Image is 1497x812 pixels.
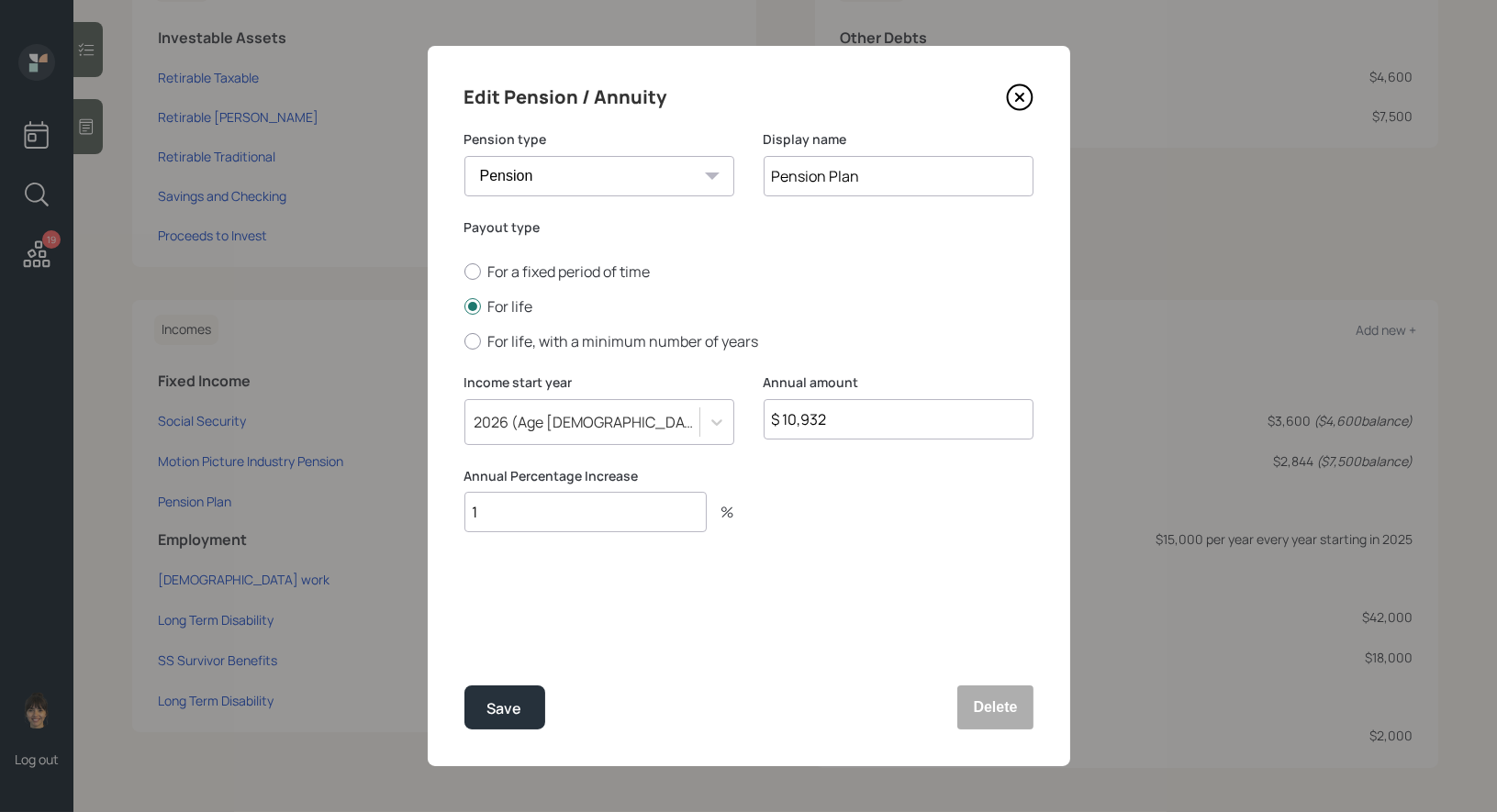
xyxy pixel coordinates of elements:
label: Annual amount [764,373,1033,392]
label: Display name [764,130,1033,149]
div: % [707,505,734,519]
div: Save [487,696,522,721]
h4: Edit Pension / Annuity [464,83,667,112]
button: Delete [957,685,1033,729]
button: Save [464,685,545,729]
label: For a fixed period of time [464,261,1033,282]
label: Income start year [464,373,734,392]
label: For life, with a minimum number of years [464,331,1033,351]
label: Pension type [464,130,734,149]
label: Payout type [464,218,1033,237]
div: 2026 (Age [DEMOGRAPHIC_DATA]) [475,412,701,432]
label: Annual Percentage Increase [464,467,734,485]
label: For life [464,296,1033,317]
